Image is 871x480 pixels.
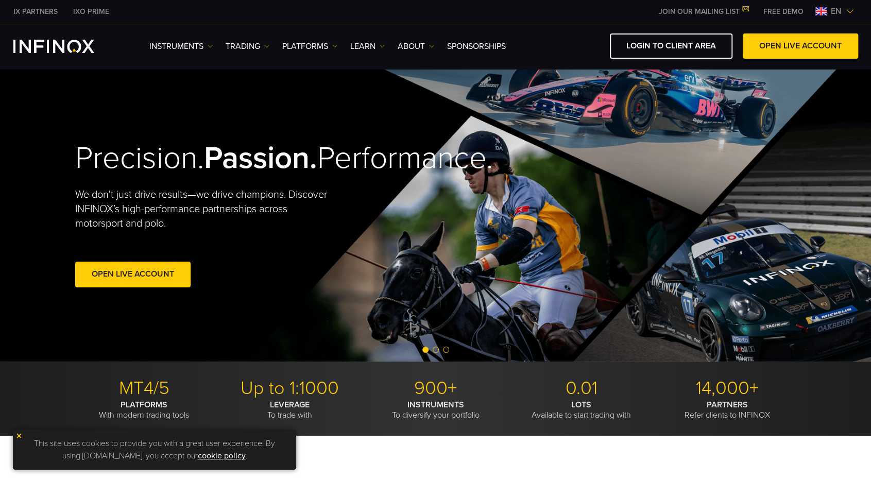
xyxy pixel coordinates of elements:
strong: INSTRUMENTS [407,400,464,410]
a: cookie policy [198,451,246,461]
p: This site uses cookies to provide you with a great user experience. By using [DOMAIN_NAME], you a... [18,435,291,465]
a: INFINOX Logo [13,40,118,53]
strong: LOTS [571,400,591,410]
a: PLATFORMS [282,40,337,53]
a: LOGIN TO CLIENT AREA [610,33,732,59]
a: Open Live Account [75,262,191,287]
p: To trade with [221,400,359,420]
span: Go to slide 1 [422,347,429,353]
img: yellow close icon [15,432,23,439]
a: Learn [350,40,385,53]
strong: PARTNERS [707,400,748,410]
p: Available to start trading with [513,400,651,420]
a: JOIN OUR MAILING LIST [651,7,756,16]
p: 14,000+ [658,377,796,400]
a: Instruments [149,40,213,53]
p: With modern trading tools [75,400,213,420]
strong: LEVERAGE [270,400,310,410]
p: To diversify your portfolio [367,400,505,420]
p: 0.01 [513,377,651,400]
p: Up to 1:1000 [221,377,359,400]
a: TRADING [226,40,269,53]
p: 900+ [367,377,505,400]
a: SPONSORSHIPS [447,40,506,53]
a: INFINOX MENU [756,6,811,17]
a: INFINOX [6,6,65,17]
p: We don't just drive results—we drive champions. Discover INFINOX’s high-performance partnerships ... [75,187,335,231]
strong: PLATFORMS [121,400,167,410]
a: INFINOX [65,6,117,17]
a: ABOUT [398,40,434,53]
p: MT4/5 [75,377,213,400]
p: Refer clients to INFINOX [658,400,796,420]
a: OPEN LIVE ACCOUNT [743,33,858,59]
strong: Passion. [204,140,317,177]
span: Go to slide 2 [433,347,439,353]
span: en [827,5,846,18]
span: Go to slide 3 [443,347,449,353]
h2: Precision. Performance. [75,140,400,177]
